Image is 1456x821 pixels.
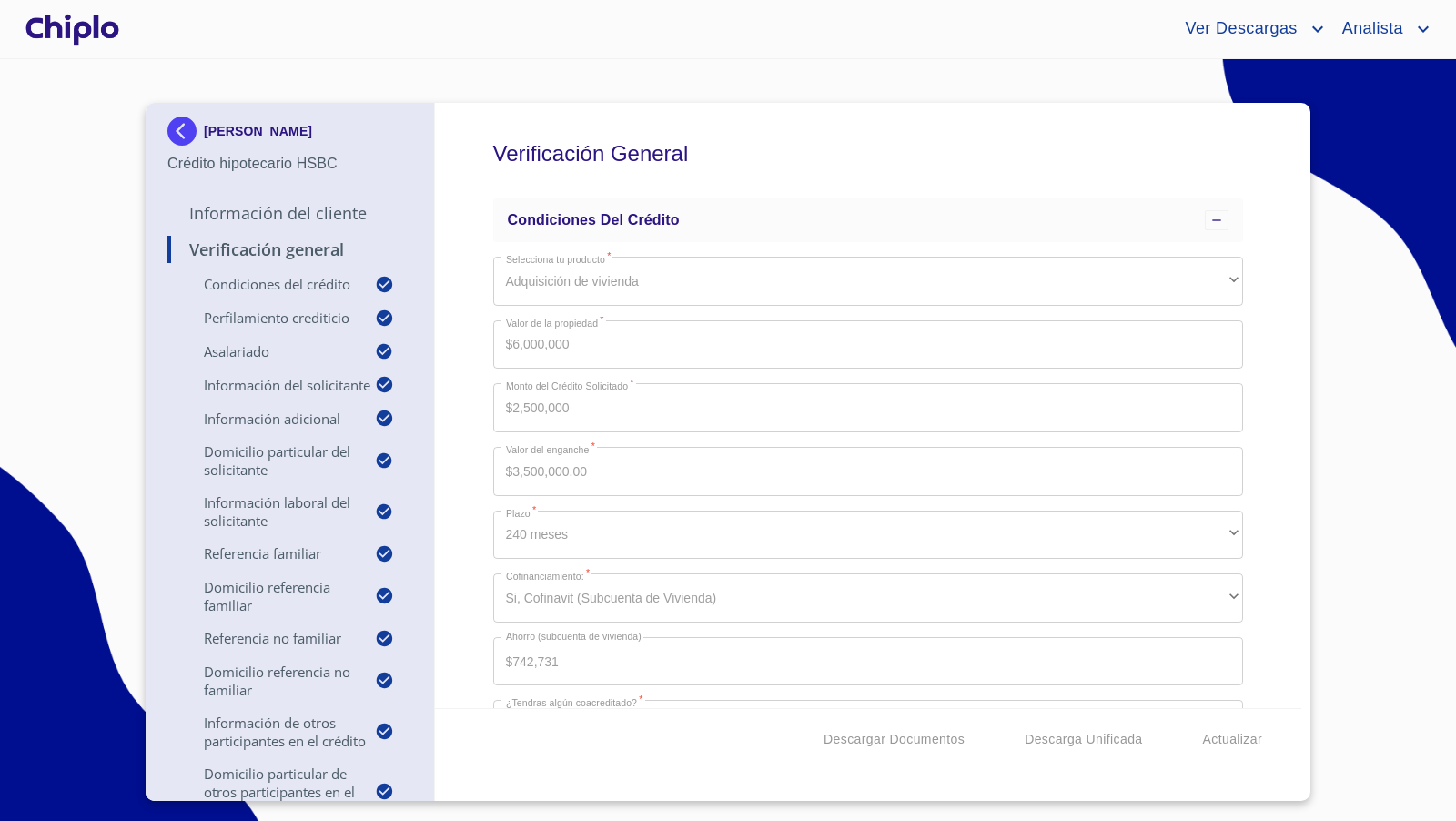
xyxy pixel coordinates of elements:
div: Uno Adicional [493,700,1244,749]
div: 240 meses [493,511,1244,560]
p: Domicilio Referencia Familiar [167,578,375,614]
button: Actualizar [1196,723,1269,756]
p: Asalariado [167,342,375,360]
p: Domicilio Referencia No Familiar [167,663,375,699]
button: Descarga Unificada [1017,723,1149,756]
p: Información adicional [167,410,375,428]
p: Información Laboral del Solicitante [167,493,375,530]
h5: Verificación General [493,117,1244,191]
p: Perfilamiento crediticio [167,309,375,327]
button: account of current user [1329,15,1434,44]
span: Descarga Unificada [1025,728,1142,751]
span: Ver Descargas [1171,15,1306,44]
div: Condiciones del Crédito [493,198,1244,242]
img: Docupass spot blue [167,117,204,146]
p: Referencia No Familiar [167,629,375,647]
p: Domicilio particular de otros participantes en el crédito [167,765,375,819]
div: [PERSON_NAME] [167,117,412,153]
button: Descargar Documentos [816,723,972,756]
div: Si, Cofinavit (Subcuenta de Vivienda) [493,573,1244,623]
p: Domicilio Particular del Solicitante [167,442,375,479]
span: Condiciones del Crédito [508,212,680,228]
p: Información de otros participantes en el crédito [167,714,375,750]
p: Crédito hipotecario HSBC [167,153,412,175]
span: Actualizar [1203,728,1262,751]
p: Información del Cliente [167,202,412,224]
p: Información del Solicitante [167,376,375,394]
p: [PERSON_NAME] [204,124,312,138]
span: Descargar Documentos [824,728,965,751]
button: account of current user [1171,15,1328,44]
p: Referencia Familiar [167,544,375,563]
p: Condiciones del Crédito [167,275,375,293]
span: Analista [1329,15,1412,44]
p: Verificación General [167,238,412,260]
div: Adquisición de vivienda [493,257,1244,306]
